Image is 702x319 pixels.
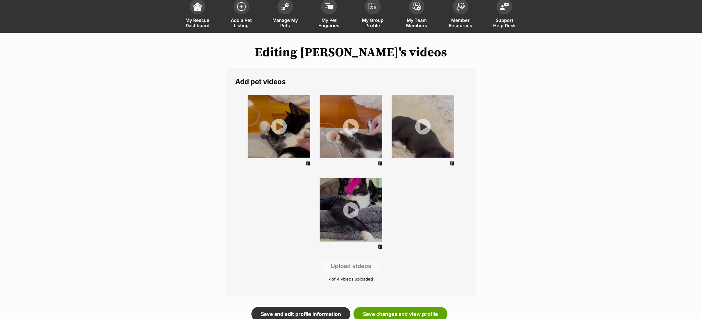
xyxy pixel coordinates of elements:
[329,276,332,281] span: 4
[235,78,467,86] legend: Add pet videos
[227,18,256,28] span: Add a Pet Listing
[446,18,475,28] span: Member Resources
[359,18,387,28] span: My Group Profile
[403,18,431,28] span: My Team Members
[369,3,377,10] img: group-profile-icon-3fa3cf56718a62981997c0bc7e787c4b2cf8bcc04b72c1350f741eb67cf2f40e.svg
[237,2,246,11] img: add-pet-listing-icon-0afa8454b4691262ce3f59096e99ab1cd57d4a30225e0717b998d2c9b9846f56.svg
[248,95,310,158] img: kerclgubvdthk2be4p0e.jpg
[183,18,212,28] span: My Rescue Dashboard
[271,18,299,28] span: Manage My Pets
[193,2,202,11] img: dashboard-icon-eb2f2d2d3e046f16d808141f083e7271f6b2e854fb5c12c21221c1fb7104beca.svg
[490,18,519,28] span: Support Help Desk
[235,276,467,282] p: of 4 videos uploaded
[412,3,421,11] img: team-members-icon-5396bd8760b3fe7c0b43da4ab00e1e3bb1a5d9ba89233759b79545d2d3fc5d0d.svg
[130,45,572,60] h1: Editing [PERSON_NAME]'s videos
[392,95,454,158] img: yb3srzloby0yz1dbmrp1.jpg
[321,260,381,272] button: Upload videos
[456,3,465,11] img: member-resources-icon-8e73f808a243e03378d46382f2149f9095a855e16c252ad45f914b54edf8863c.svg
[320,178,382,241] img: s5tb0jzt6wrvgns1fiq1.jpg
[315,18,343,28] span: My Pet Enquiries
[281,3,290,11] img: manage-my-pets-icon-02211641906a0b7f246fdf0571729dbe1e7629f14944591b6c1af311fb30b64b.svg
[325,3,333,10] img: pet-enquiries-icon-7e3ad2cf08bfb03b45e93fb7055b45f3efa6380592205ae92323e6603595dc1f.svg
[320,95,382,158] img: xppj405c4q3h5nh3hzy8.jpg
[500,3,509,10] img: help-desk-icon-fdf02630f3aa405de69fd3d07c3f3aa587a6932b1a1747fa1d2bba05be0121f9.svg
